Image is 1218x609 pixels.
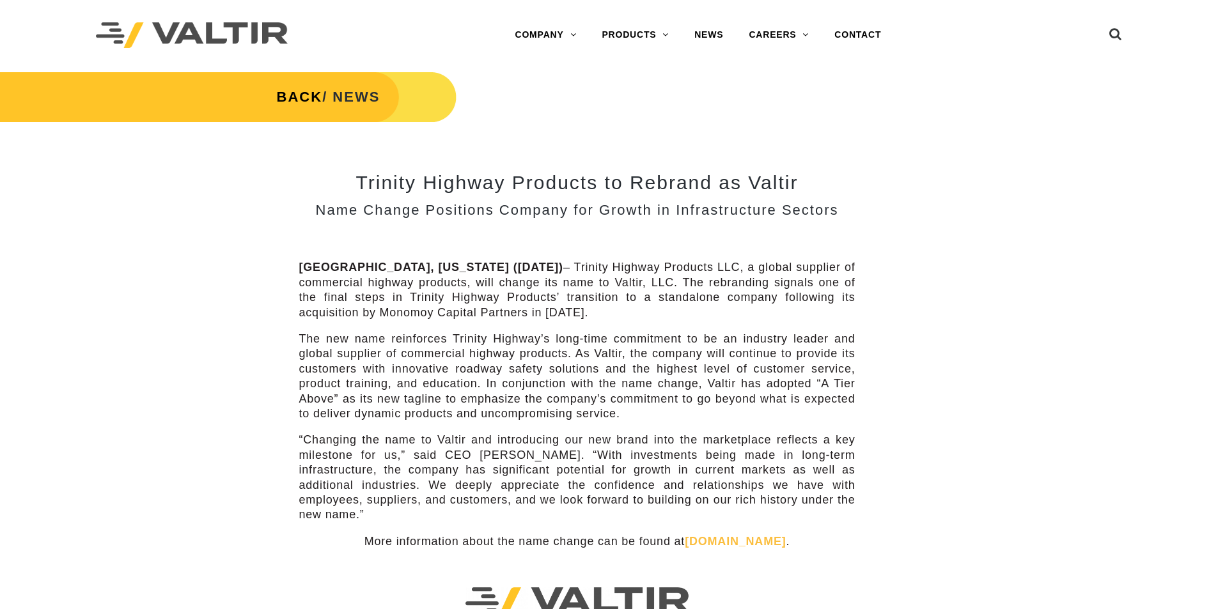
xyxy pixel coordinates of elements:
a: NEWS [682,22,736,48]
p: “Changing the name to Valtir and introducing our new brand into the marketplace reflects a key mi... [299,433,855,522]
p: More information about the name change can be found at . [299,534,855,549]
p: – Trinity Highway Products LLC, a global supplier of commercial highway products, will change its... [299,260,855,320]
strong: [GEOGRAPHIC_DATA], [US_STATE] ([DATE]) [299,261,563,274]
strong: / NEWS [277,89,380,105]
a: CONTACT [822,22,894,48]
h2: Trinity Highway Products to Rebrand as Valtir [299,172,855,193]
a: COMPANY [502,22,589,48]
a: BACK [277,89,323,105]
a: [DOMAIN_NAME] [685,535,786,548]
a: PRODUCTS [589,22,682,48]
a: CAREERS [736,22,822,48]
h3: Name Change Positions Company for Growth in Infrastructure Sectors [299,203,855,218]
img: Valtir [96,22,288,49]
p: The new name reinforces Trinity Highway’s long-time commitment to be an industry leader and globa... [299,332,855,421]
